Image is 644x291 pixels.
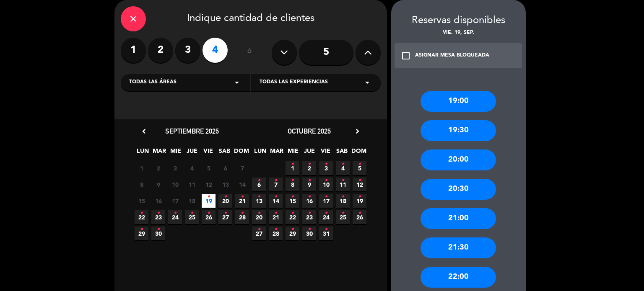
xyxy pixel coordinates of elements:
i: • [224,190,227,203]
span: 27 [218,210,232,224]
i: • [308,190,311,203]
i: • [274,206,277,220]
span: 29 [286,227,299,240]
span: 15 [135,194,148,208]
i: • [241,190,244,203]
span: 11 [336,178,350,191]
span: 26 [202,210,216,224]
span: 7 [235,161,249,175]
label: 3 [175,38,200,63]
div: 20:30 [421,179,496,200]
i: arrow_drop_down [232,77,242,88]
label: 4 [203,38,228,63]
div: 22:00 [421,267,496,288]
i: • [341,157,344,171]
span: 23 [302,210,316,224]
div: 19:00 [421,91,496,112]
i: • [341,174,344,187]
i: • [291,190,294,203]
span: 4 [185,161,199,175]
i: chevron_right [353,127,362,136]
span: 21 [269,210,283,224]
span: 2 [151,161,165,175]
span: 16 [302,194,316,208]
span: 19 [353,194,366,208]
span: 12 [353,178,366,191]
span: MAR [270,146,283,160]
span: 25 [185,210,199,224]
span: 12 [202,178,216,191]
span: 28 [235,210,249,224]
i: • [291,157,294,171]
div: Indique cantidad de clientes [121,6,381,31]
i: • [241,206,244,220]
i: • [291,174,294,187]
i: • [308,157,311,171]
span: 1 [135,161,148,175]
span: 22 [286,210,299,224]
span: 31 [319,227,333,240]
i: • [358,174,361,187]
span: septiembre 2025 [165,127,219,135]
i: • [274,190,277,203]
span: octubre 2025 [288,127,331,135]
span: 10 [319,178,333,191]
span: 6 [252,178,266,191]
div: Reservas disponibles [391,13,526,29]
i: • [224,206,227,220]
div: ASIGNAR MESA BLOQUEADA [415,52,489,60]
i: • [140,223,143,236]
i: • [190,206,193,220]
i: • [341,206,344,220]
span: 5 [353,161,366,175]
span: MAR [152,146,166,160]
span: JUE [302,146,316,160]
span: Todas las áreas [129,78,177,87]
span: SAB [335,146,349,160]
i: • [207,206,210,220]
span: 5 [202,161,216,175]
i: • [257,223,260,236]
i: • [358,206,361,220]
span: MIE [286,146,300,160]
i: • [325,190,327,203]
span: LUN [136,146,150,160]
span: 8 [135,178,148,191]
span: JUE [185,146,199,160]
span: SAB [218,146,231,160]
span: 3 [168,161,182,175]
span: 14 [269,194,283,208]
i: • [257,190,260,203]
i: • [257,174,260,187]
i: check_box_outline_blank [401,51,411,61]
span: 24 [168,210,182,224]
i: • [308,206,311,220]
span: VIE [201,146,215,160]
span: 9 [302,178,316,191]
span: 8 [286,178,299,191]
i: close [128,14,138,24]
span: 30 [302,227,316,240]
span: 2 [302,161,316,175]
div: 21:00 [421,208,496,229]
span: 14 [235,178,249,191]
span: 27 [252,227,266,240]
span: 17 [168,194,182,208]
span: 3 [319,161,333,175]
span: 17 [319,194,333,208]
i: • [157,223,160,236]
span: Todas las experiencias [260,78,328,87]
div: 20:00 [421,149,496,170]
span: 13 [218,178,232,191]
span: 30 [151,227,165,240]
i: • [325,157,327,171]
i: • [274,223,277,236]
span: 28 [269,227,283,240]
span: 18 [336,194,350,208]
span: DOM [234,146,248,160]
i: • [341,190,344,203]
i: • [140,206,143,220]
span: 13 [252,194,266,208]
i: • [358,190,361,203]
div: ó [236,38,263,67]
